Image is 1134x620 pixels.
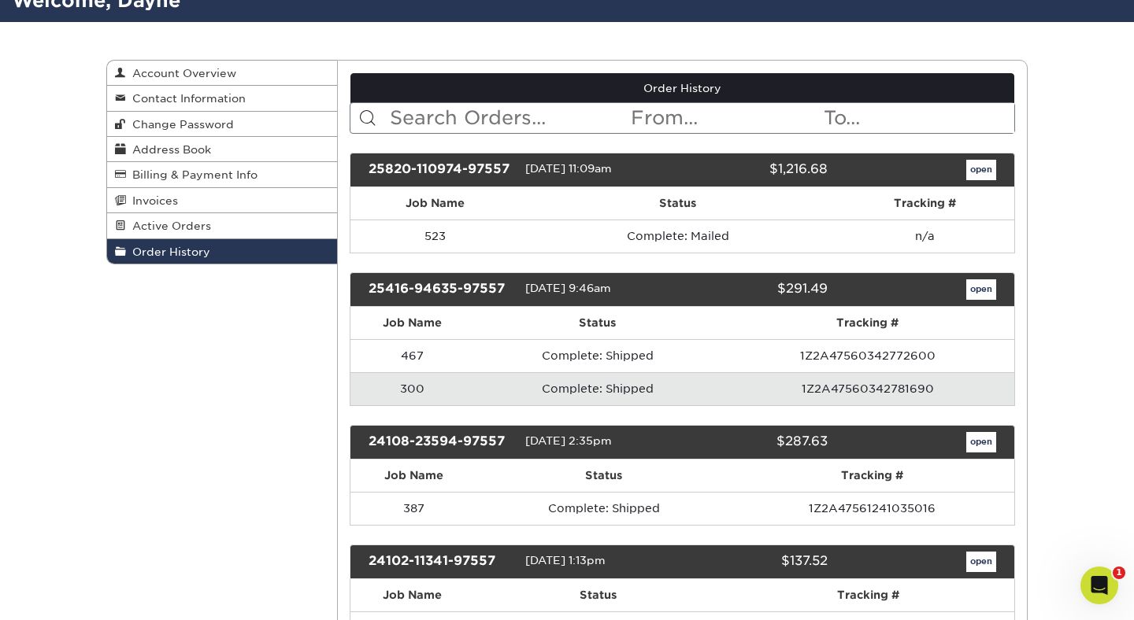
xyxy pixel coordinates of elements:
[521,220,836,253] td: Complete: Mailed
[525,282,611,294] span: [DATE] 9:46am
[350,339,474,372] td: 467
[670,279,839,300] div: $291.49
[388,103,630,133] input: Search Orders...
[126,118,234,131] span: Change Password
[966,160,996,180] a: open
[722,579,1014,611] th: Tracking #
[357,432,525,452] div: 24108-23594-97557
[521,187,836,220] th: Status
[1113,566,1125,579] span: 1
[107,162,337,187] a: Billing & Payment Info
[474,372,721,405] td: Complete: Shipped
[670,432,839,452] div: $287.63
[357,279,525,300] div: 25416-94635-97557
[670,160,839,180] div: $1,216.68
[107,61,337,86] a: Account Overview
[350,220,521,253] td: 523
[474,339,721,372] td: Complete: Shipped
[107,188,337,213] a: Invoices
[525,434,612,447] span: [DATE] 2:35pm
[107,137,337,162] a: Address Book
[126,143,211,156] span: Address Book
[126,92,246,105] span: Contact Information
[1080,566,1118,604] iframe: Intercom live chat
[670,552,839,572] div: $137.52
[107,86,337,111] a: Contact Information
[350,372,474,405] td: 300
[126,245,210,258] span: Order History
[966,432,996,452] a: open
[126,194,178,207] span: Invoices
[350,579,474,611] th: Job Name
[721,372,1014,405] td: 1Z2A47560342781690
[525,554,606,566] span: [DATE] 1:13pm
[822,103,1014,133] input: To...
[350,73,1015,103] a: Order History
[350,307,474,339] th: Job Name
[350,492,477,525] td: 387
[350,459,477,492] th: Job Name
[357,552,525,572] div: 24102-11341-97557
[126,168,258,181] span: Billing & Payment Info
[107,239,337,264] a: Order History
[731,492,1014,525] td: 1Z2A47561241035016
[836,187,1014,220] th: Tracking #
[474,579,722,611] th: Status
[477,492,731,525] td: Complete: Shipped
[107,112,337,137] a: Change Password
[731,459,1014,492] th: Tracking #
[721,339,1014,372] td: 1Z2A47560342772600
[721,307,1014,339] th: Tracking #
[966,552,996,572] a: open
[836,220,1014,253] td: n/a
[107,213,337,238] a: Active Orders
[357,160,525,180] div: 25820-110974-97557
[126,220,211,232] span: Active Orders
[126,67,236,79] span: Account Overview
[525,162,612,175] span: [DATE] 11:09am
[350,187,521,220] th: Job Name
[966,279,996,300] a: open
[474,307,721,339] th: Status
[477,459,731,492] th: Status
[629,103,821,133] input: From...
